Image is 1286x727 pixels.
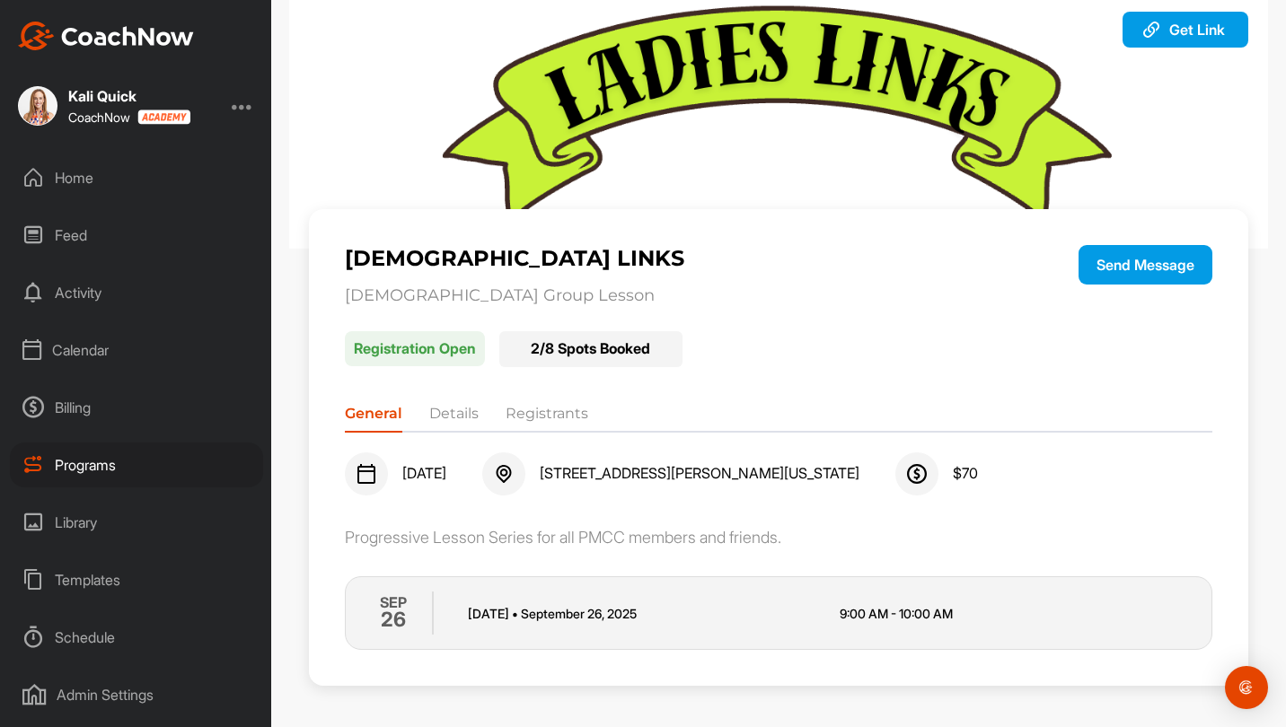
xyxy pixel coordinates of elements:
img: CoachNow [18,22,194,50]
p: [DEMOGRAPHIC_DATA] LINKS [345,245,1039,271]
p: SEP [380,591,407,613]
li: Registrants [506,403,588,432]
div: Home [10,155,263,200]
span: Get Link [1169,21,1225,39]
li: General [345,403,402,432]
div: Templates [10,557,263,602]
div: Schedule [10,615,263,660]
img: CoachNow acadmey [137,109,190,125]
p: Registration Open [345,331,485,367]
div: Activity [10,270,263,315]
div: Calendar [10,328,263,372]
span: $ 70 [953,465,978,483]
div: 2 / 8 Spots Booked [499,331,683,367]
span: [STREET_ADDRESS][PERSON_NAME][US_STATE] [540,465,859,483]
button: Send Message [1079,245,1212,285]
img: svg+xml;base64,PHN2ZyB3aWR0aD0iMjQiIGhlaWdodD0iMjQiIHZpZXdCb3g9IjAgMCAyNCAyNCIgZmlsbD0ibm9uZSIgeG... [356,463,377,485]
div: Feed [10,213,263,258]
p: 9:00 AM - 10:00 AM [840,604,1194,623]
p: [DATE] September 26 , 2025 [468,604,823,623]
div: Admin Settings [10,672,263,717]
div: Programs [10,442,263,487]
div: Kali Quick [68,89,190,103]
img: svg+xml;base64,PHN2ZyB3aWR0aD0iMjAiIGhlaWdodD0iMjAiIHZpZXdCb3g9IjAgMCAyMCAyMCIgZmlsbD0ibm9uZSIgeG... [1141,19,1162,40]
img: svg+xml;base64,PHN2ZyB3aWR0aD0iMjQiIGhlaWdodD0iMjQiIHZpZXdCb3g9IjAgMCAyNCAyNCIgZmlsbD0ibm9uZSIgeG... [906,463,928,485]
img: square_f83323a0b94dc7e0854e7c3b53950f19.jpg [18,86,57,126]
div: Library [10,500,263,545]
li: Details [429,403,479,432]
span: • [512,606,518,621]
h2: 26 [381,604,406,635]
span: [DATE] [402,465,446,483]
div: CoachNow [68,109,190,125]
div: Progressive Lesson Series for all PMCC members and friends. [345,528,1212,547]
p: [DEMOGRAPHIC_DATA] Group Lesson [345,286,1039,306]
img: svg+xml;base64,PHN2ZyB3aWR0aD0iMjQiIGhlaWdodD0iMjQiIHZpZXdCb3g9IjAgMCAyNCAyNCIgZmlsbD0ibm9uZSIgeG... [493,463,515,485]
div: Open Intercom Messenger [1225,666,1268,709]
div: Billing [10,385,263,430]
